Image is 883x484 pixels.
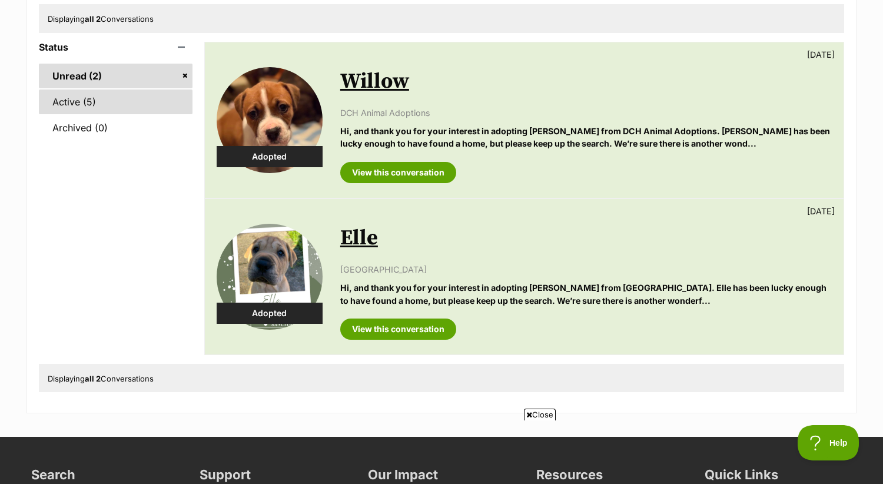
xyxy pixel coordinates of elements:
[217,146,323,167] div: Adopted
[340,263,832,276] p: [GEOGRAPHIC_DATA]
[39,64,192,88] a: Unread (2)
[807,205,835,217] p: [DATE]
[39,42,192,52] header: Status
[156,425,727,478] iframe: Advertisement
[340,162,456,183] a: View this conversation
[39,115,192,140] a: Archived (0)
[807,48,835,61] p: [DATE]
[340,107,832,119] p: DCH Animal Adoptions
[340,281,832,307] p: Hi, and thank you for your interest in adopting [PERSON_NAME] from [GEOGRAPHIC_DATA]. Elle has be...
[340,68,409,95] a: Willow
[85,374,101,383] strong: all 2
[85,14,101,24] strong: all 2
[217,303,323,324] div: Adopted
[524,409,556,420] span: Close
[217,224,323,330] img: Elle
[48,14,154,24] span: Displaying Conversations
[39,89,192,114] a: Active (5)
[340,125,832,150] p: Hi, and thank you for your interest in adopting [PERSON_NAME] from DCH Animal Adoptions. [PERSON_...
[217,67,323,173] img: Willow
[340,225,378,251] a: Elle
[340,319,456,340] a: View this conversation
[798,425,859,460] iframe: Help Scout Beacon - Open
[48,374,154,383] span: Displaying Conversations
